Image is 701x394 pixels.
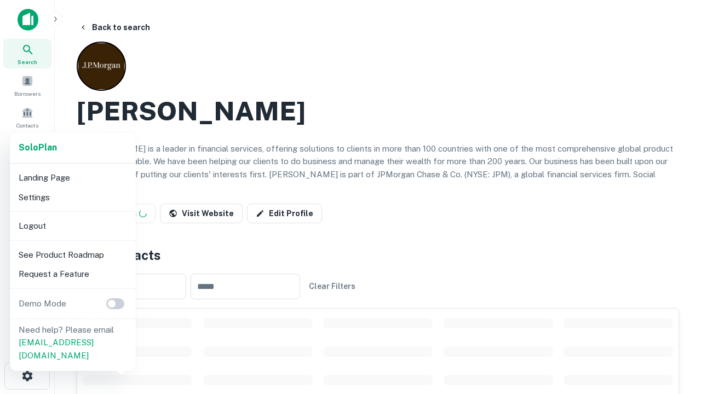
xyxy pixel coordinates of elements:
strong: Solo Plan [19,142,57,153]
li: Landing Page [14,168,131,188]
iframe: Chat Widget [646,271,701,324]
li: Request a Feature [14,264,131,284]
li: See Product Roadmap [14,245,131,265]
a: [EMAIL_ADDRESS][DOMAIN_NAME] [19,338,94,360]
p: Need help? Please email [19,323,127,362]
li: Settings [14,188,131,207]
p: Demo Mode [14,297,71,310]
li: Logout [14,216,131,236]
a: SoloPlan [19,141,57,154]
